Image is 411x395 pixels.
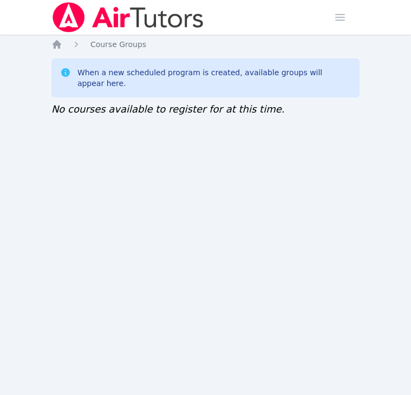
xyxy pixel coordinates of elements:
[77,67,351,89] div: When a new scheduled program is created, available groups will appear here.
[90,39,146,50] a: Course Groups
[51,2,205,32] img: Air Tutors
[51,39,360,50] nav: Breadcrumb
[90,40,146,49] span: Course Groups
[51,103,285,115] span: No courses available to register for at this time.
